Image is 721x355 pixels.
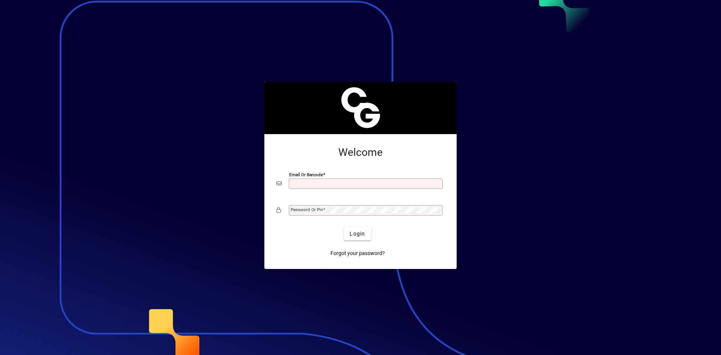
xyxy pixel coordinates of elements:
span: Login [350,230,365,238]
span: Forgot your password? [330,249,385,257]
h2: Welcome [276,146,445,159]
button: Login [344,227,371,240]
a: Forgot your password? [327,246,388,260]
mat-label: Email or Barcode [289,172,323,177]
mat-label: Password or Pin [291,207,323,212]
